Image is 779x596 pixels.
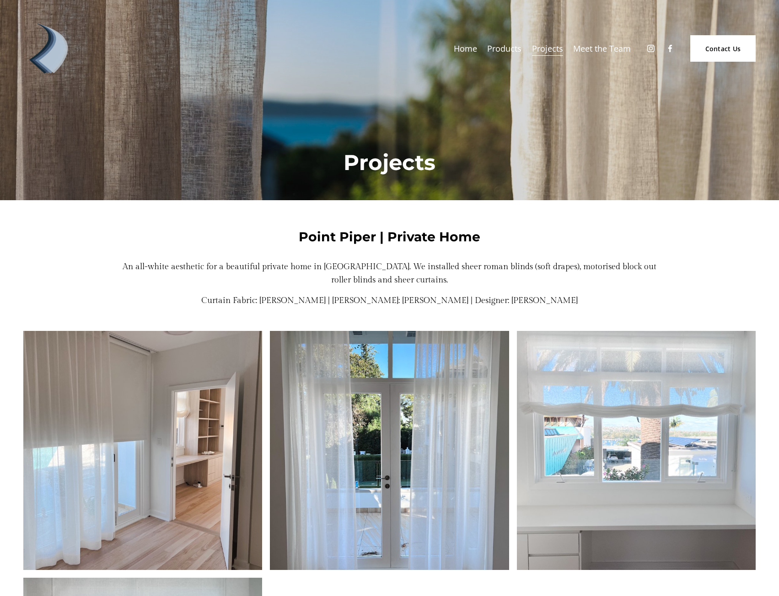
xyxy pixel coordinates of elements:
a: Projects [532,40,563,57]
p: Curtain Fabric: [PERSON_NAME] | [PERSON_NAME]: [PERSON_NAME] | Designer: [PERSON_NAME] [115,294,664,308]
a: Contact Us [690,35,756,62]
a: Home [454,40,477,57]
span: Products [487,41,521,56]
p: An all-white aesthetic for a beautiful private home in [GEOGRAPHIC_DATA]. We installed sheer roma... [115,261,664,287]
h1: Projects [206,149,572,176]
h4: Point Piper | Private Home [115,228,664,246]
a: Meet the Team [573,40,631,57]
img: IMG_7418.jpg [517,331,756,570]
img: IMG_7437.jpg [270,331,509,570]
img: IMG_7431.jpg [23,331,262,570]
img: Debonair | Curtains, Blinds, Shutters &amp; Awnings [23,23,74,74]
a: Facebook [666,44,675,53]
a: Instagram [646,44,655,53]
a: folder dropdown [487,40,521,57]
